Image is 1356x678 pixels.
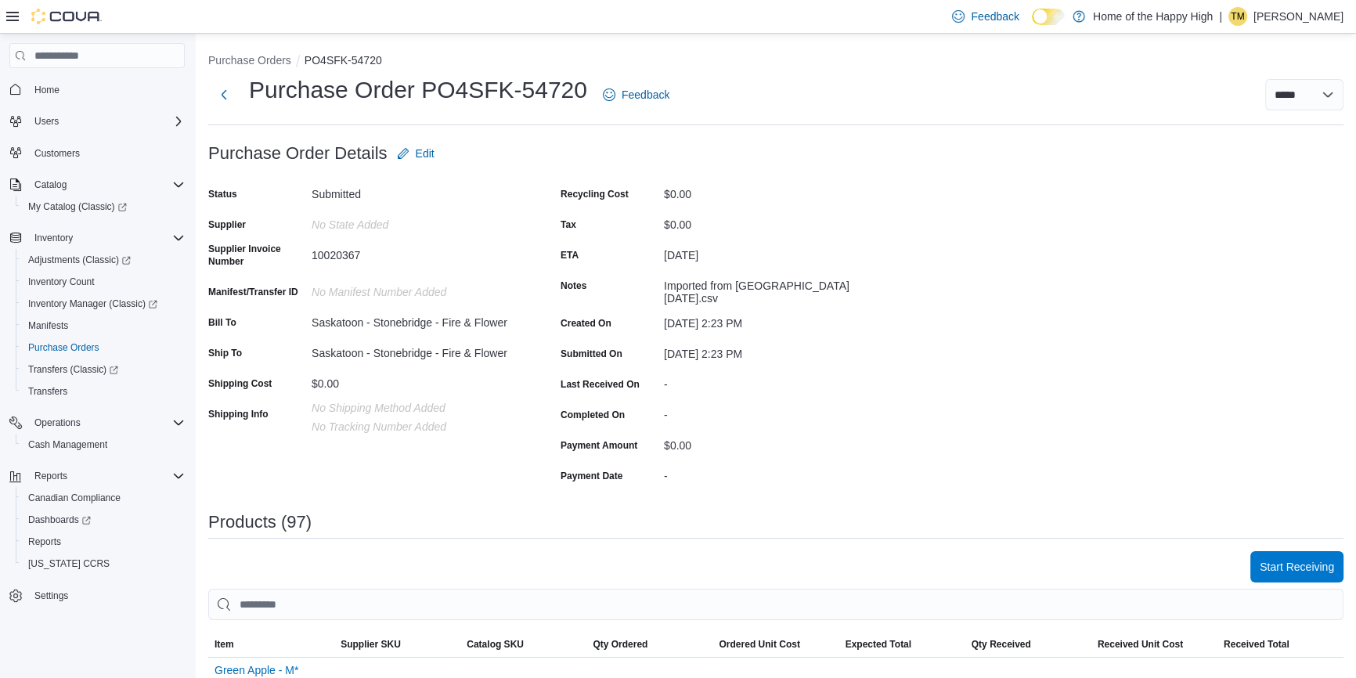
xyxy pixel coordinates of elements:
label: Last Received On [561,378,640,391]
div: $0.00 [312,371,521,390]
div: - [664,372,874,391]
span: Users [28,112,185,131]
label: Completed On [561,409,625,421]
span: My Catalog (Classic) [28,200,127,213]
a: Customers [28,144,86,163]
button: Ordered Unit Cost [712,632,838,657]
button: PO4SFK-54720 [305,54,382,67]
div: 10020367 [312,243,521,261]
h3: Purchase Order Details [208,144,388,163]
label: Payment Amount [561,439,637,452]
nav: An example of EuiBreadcrumbs [208,52,1343,71]
button: Reports [28,467,74,485]
h1: Purchase Order PO4SFK-54720 [249,74,587,106]
span: Dashboards [28,514,91,526]
button: Inventory [28,229,79,247]
a: Dashboards [16,509,191,531]
span: Transfers [22,382,185,401]
button: Canadian Compliance [16,487,191,509]
span: Operations [34,417,81,429]
span: Feedback [622,87,669,103]
span: Supplier SKU [341,638,401,651]
span: [US_STATE] CCRS [28,557,110,570]
span: Settings [34,590,68,602]
button: Users [28,112,65,131]
a: Home [28,81,66,99]
div: - [664,402,874,421]
button: Operations [3,412,191,434]
span: Adjustments (Classic) [28,254,131,266]
span: Reports [28,536,61,548]
span: Adjustments (Classic) [22,251,185,269]
button: Qty Ordered [586,632,712,657]
p: | [1219,7,1222,26]
button: Received Unit Cost [1091,632,1217,657]
label: Submitted On [561,348,622,360]
span: Canadian Compliance [22,489,185,507]
button: Reports [16,531,191,553]
label: Shipping Info [208,408,269,420]
a: Transfers (Classic) [16,359,191,380]
a: Adjustments (Classic) [22,251,137,269]
div: Imported from [GEOGRAPHIC_DATA] [DATE].csv [664,273,874,305]
button: Inventory Count [16,271,191,293]
a: Settings [28,586,74,605]
a: Feedback [597,79,676,110]
span: Inventory Count [22,272,185,291]
span: Washington CCRS [22,554,185,573]
span: Received Total [1224,638,1289,651]
button: Purchase Orders [16,337,191,359]
div: [DATE] 2:23 PM [664,341,874,360]
label: Shipping Cost [208,377,272,390]
button: Qty Received [965,632,1091,657]
div: $0.00 [664,433,874,452]
button: Manifests [16,315,191,337]
span: Manifests [22,316,185,335]
a: Inventory Manager (Classic) [16,293,191,315]
div: No State added [312,212,521,231]
button: Purchase Orders [208,54,291,67]
a: My Catalog (Classic) [16,196,191,218]
label: Supplier [208,218,246,231]
button: Catalog [28,175,73,194]
button: Cash Management [16,434,191,456]
a: Canadian Compliance [22,489,127,507]
button: Next [208,79,240,110]
span: Expected Total [846,638,911,651]
span: Manifests [28,319,68,332]
span: TM [1231,7,1244,26]
div: [DATE] 2:23 PM [664,311,874,330]
button: Reports [3,465,191,487]
nav: Complex example [9,71,185,647]
span: Dashboards [22,510,185,529]
a: Adjustments (Classic) [16,249,191,271]
div: [DATE] [664,243,874,261]
button: Settings [3,584,191,607]
div: $0.00 [664,182,874,200]
span: Start Receiving [1260,559,1334,575]
a: Cash Management [22,435,114,454]
span: Customers [28,143,185,163]
button: Users [3,110,191,132]
span: Edit [416,146,435,161]
span: Home [28,79,185,99]
button: Edit [391,138,441,169]
button: Item [208,632,334,657]
span: Reports [22,532,185,551]
button: Home [3,78,191,100]
label: Notes [561,279,586,292]
button: Transfers [16,380,191,402]
span: Feedback [971,9,1019,24]
button: Inventory [3,227,191,249]
a: Reports [22,532,67,551]
span: Inventory [28,229,185,247]
span: Transfers (Classic) [28,363,118,376]
h3: Products (97) [208,513,312,532]
label: Created On [561,317,611,330]
div: Tristen Mueller [1228,7,1247,26]
span: Operations [28,413,185,432]
span: Item [215,638,234,651]
p: No Tracking Number added [312,420,521,433]
label: Recycling Cost [561,188,629,200]
span: Catalog [28,175,185,194]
